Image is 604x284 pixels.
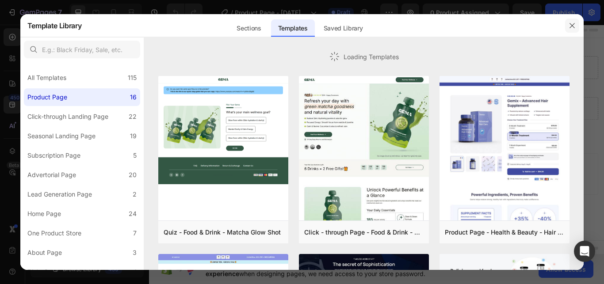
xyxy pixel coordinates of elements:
[27,72,66,83] div: All Templates
[133,247,137,258] div: 3
[27,208,61,219] div: Home Page
[133,228,137,239] div: 7
[27,92,67,102] div: Product Page
[166,178,226,186] span: inspired by CRO experts
[247,97,294,104] div: Drop element here
[304,227,424,238] div: Click - through Page - Food & Drink - Matcha Glow Shot
[170,167,224,177] div: Choose templates
[164,227,281,238] div: Quiz - Food & Drink - Matcha Glow Shot
[27,267,60,277] div: FAQs Page
[27,170,76,180] div: Advertorial Page
[130,92,137,102] div: 16
[27,111,108,122] div: Click-through Landing Page
[229,19,268,37] div: Sections
[344,52,399,61] span: Loading Templates
[27,189,92,200] div: Lead Generation Page
[129,170,137,180] div: 20
[574,241,595,262] div: Open Intercom Messenger
[133,189,137,200] div: 2
[24,41,140,58] input: E.g.: Black Friday, Sale, etc.
[247,49,294,56] div: Drop element here
[445,227,564,238] div: Product Page - Health & Beauty - Hair Supplement
[128,72,137,83] div: 115
[27,14,82,37] h2: Template Library
[240,167,286,177] div: Generate layout
[133,150,137,161] div: 5
[238,178,286,186] span: from URL or image
[298,178,363,186] span: then drag & drop elements
[129,208,137,219] div: 24
[134,267,137,277] div: 1
[27,131,96,141] div: Seasonal Landing Page
[27,247,62,258] div: About Page
[130,131,137,141] div: 19
[129,111,137,122] div: 22
[304,167,358,177] div: Add blank section
[158,76,288,184] img: quiz-1.png
[317,19,370,37] div: Saved Library
[245,148,287,157] span: Add section
[27,150,80,161] div: Subscription Page
[27,228,81,239] div: One Product Store
[271,19,315,37] div: Templates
